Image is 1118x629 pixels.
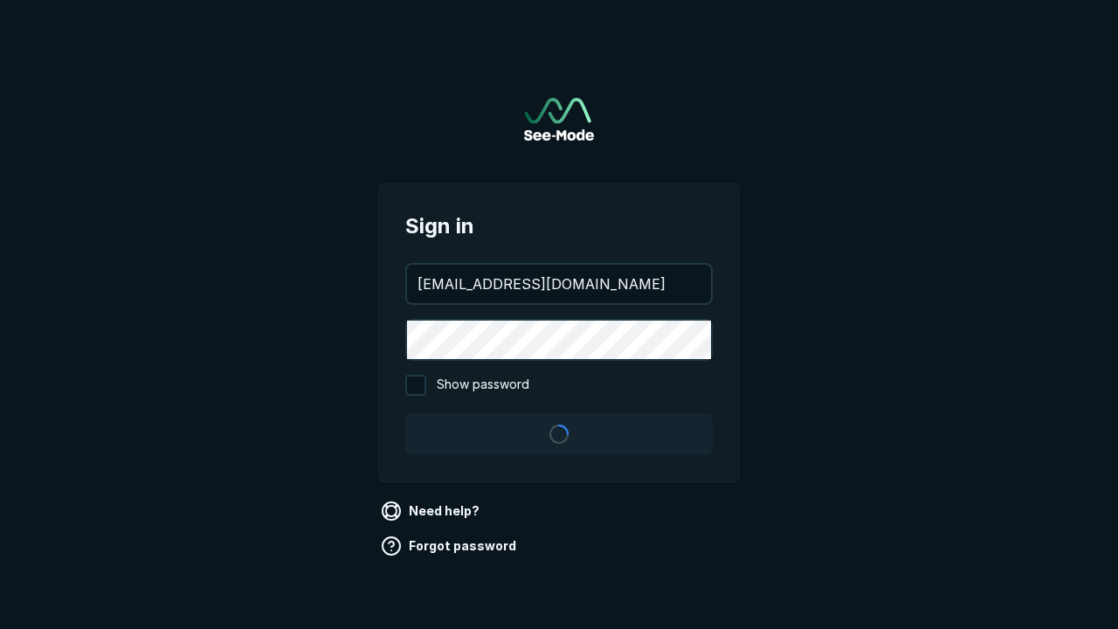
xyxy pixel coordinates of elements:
img: See-Mode Logo [524,98,594,141]
span: Sign in [405,211,713,242]
a: Need help? [377,497,487,525]
a: Forgot password [377,532,523,560]
a: Go to sign in [524,98,594,141]
span: Show password [437,375,529,396]
input: your@email.com [407,265,711,303]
